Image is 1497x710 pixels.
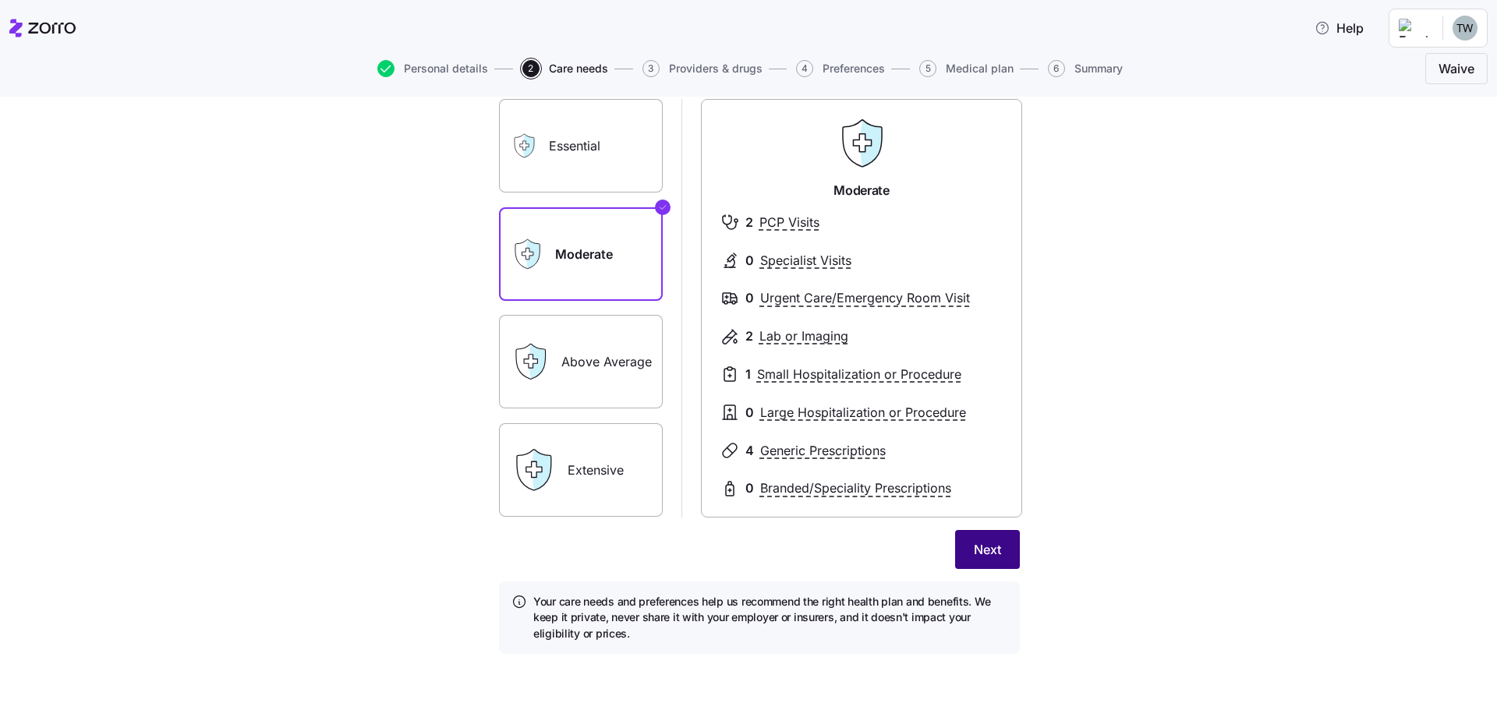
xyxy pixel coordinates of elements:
[823,63,885,74] span: Preferences
[499,99,663,193] label: Essential
[669,63,763,74] span: Providers & drugs
[1439,59,1474,78] span: Waive
[499,315,663,408] label: Above Average
[760,251,851,270] span: Specialist Visits
[760,403,966,422] span: Large Hospitalization or Procedure
[919,60,1014,77] button: 5Medical plan
[533,594,1007,641] h4: Your care needs and preferences help us recommend the right health plan and benefits. We keep it ...
[745,365,751,384] span: 1
[745,403,754,422] span: 0
[499,207,663,301] label: Moderate
[955,530,1020,569] button: Next
[549,63,608,74] span: Care needs
[760,288,970,308] span: Urgent Care/Emergency Room Visit
[745,479,754,498] span: 0
[759,213,819,232] span: PCP Visits
[522,60,608,77] button: 2Care needs
[745,327,753,346] span: 2
[1399,19,1430,37] img: Employer logo
[499,423,663,517] label: Extensive
[760,441,886,461] span: Generic Prescriptions
[745,441,754,461] span: 4
[745,288,754,308] span: 0
[1425,53,1488,84] button: Waive
[796,60,813,77] span: 4
[1074,63,1123,74] span: Summary
[796,60,885,77] button: 4Preferences
[374,60,488,77] a: Personal details
[642,60,763,77] button: 3Providers & drugs
[377,60,488,77] button: Personal details
[1048,60,1123,77] button: 6Summary
[760,479,951,498] span: Branded/Speciality Prescriptions
[833,181,889,200] span: Moderate
[1453,16,1478,41] img: f3bdef7fd84280bec59618c8295f8d27
[919,60,936,77] span: 5
[759,327,848,346] span: Lab or Imaging
[974,540,1001,559] span: Next
[757,365,961,384] span: Small Hospitalization or Procedure
[745,213,753,232] span: 2
[642,60,660,77] span: 3
[404,63,488,74] span: Personal details
[946,63,1014,74] span: Medical plan
[1315,19,1364,37] span: Help
[1048,60,1065,77] span: 6
[745,251,754,270] span: 0
[1302,12,1376,44] button: Help
[522,60,540,77] span: 2
[519,60,608,77] a: 2Care needs
[658,198,667,217] svg: Checkmark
